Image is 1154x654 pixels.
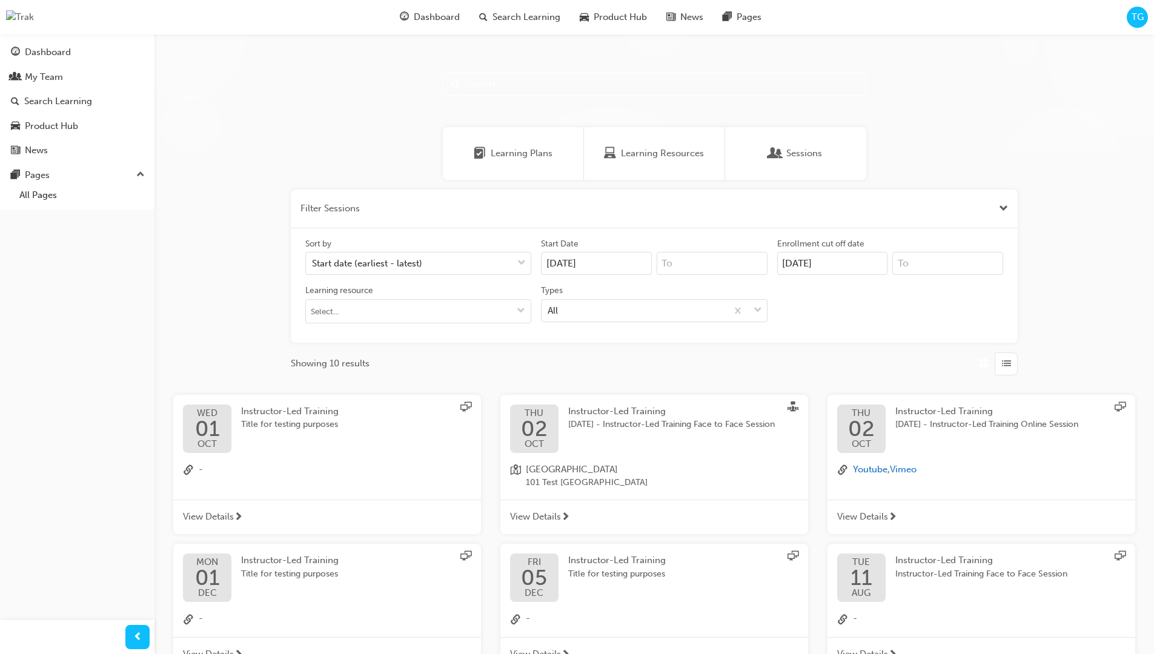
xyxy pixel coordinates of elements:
[561,512,570,523] span: next-icon
[827,500,1135,535] a: View Details
[521,567,547,589] span: 05
[1115,550,1126,564] span: sessionType_ONLINE_URL-icon
[737,10,761,24] span: Pages
[25,168,50,182] div: Pages
[657,252,768,275] input: To
[25,70,63,84] div: My Team
[580,10,589,25] span: car-icon
[6,10,34,24] img: Trak
[568,555,666,566] span: Instructor-Led Training
[786,147,822,160] span: Sessions
[15,186,150,205] a: All Pages
[460,401,471,415] span: sessionType_ONLINE_URL-icon
[890,463,917,477] button: Vimeo
[25,45,71,59] div: Dashboard
[312,257,422,271] div: Start date (earliest - latest)
[999,202,1008,216] button: Close the filter
[568,406,666,417] span: Instructor-Led Training
[5,164,150,187] div: Pages
[195,589,220,598] span: DEC
[895,555,993,566] span: Instructor-Led Training
[183,405,471,453] a: WED01OCTInstructor-Led TrainingTitle for testing purposes
[241,406,339,417] span: Instructor-Led Training
[5,90,150,113] a: Search Learning
[5,41,150,162] div: DashboardMy TeamSearch LearningProduct HubNews
[1115,401,1126,415] span: sessionType_ONLINE_URL-icon
[517,306,525,317] span: down-icon
[837,612,848,627] span: link-icon
[851,589,872,598] span: AUG
[848,440,875,449] span: OCT
[492,10,560,24] span: Search Learning
[517,256,526,271] span: down-icon
[195,567,220,589] span: 01
[541,285,563,297] div: Types
[241,567,339,581] span: Title for testing purposes
[594,10,647,24] span: Product Hub
[851,558,872,567] span: TUE
[521,440,548,449] span: OCT
[25,144,48,157] div: News
[837,405,1126,453] a: THU02OCTInstructor-Led Training[DATE] - Instructor-Led Training Online Session
[241,418,339,432] span: Title for testing purposes
[568,418,775,432] span: [DATE] - Instructor-Led Training Face to Face Session
[195,440,220,449] span: OCT
[521,418,548,440] span: 02
[510,405,798,453] a: THU02OCTInstructor-Led Training[DATE] - Instructor-Led Training Face to Face Session
[173,395,481,535] button: WED01OCTInstructor-Led TrainingTitle for testing purposeslink-icon-View Details
[1002,357,1011,371] span: List
[500,395,808,535] button: THU02OCTInstructor-Led Training[DATE] - Instructor-Led Training Face to Face Sessionlocation-icon...
[199,612,203,627] span: -
[777,252,888,275] input: Enrollment cut off date
[199,463,203,478] span: -
[548,303,558,317] div: All
[584,127,725,180] a: Learning ResourcesLearning Resources
[183,463,194,478] span: link-icon
[777,238,864,250] div: Enrollment cut off date
[853,463,917,478] span: ,
[526,476,648,490] span: 101 Test [GEOGRAPHIC_DATA]
[510,553,798,602] a: FRI05DECInstructor-Led TrainingTitle for testing purposes
[195,409,220,418] span: WED
[510,463,798,490] a: location-icon[GEOGRAPHIC_DATA]101 Test [GEOGRAPHIC_DATA]
[837,553,1126,602] a: TUE11AUGInstructor-Led TrainingInstructor-Led Training Face to Face Session
[713,5,771,30] a: pages-iconPages
[183,510,234,524] span: View Details
[510,510,561,524] span: View Details
[526,612,530,627] span: -
[848,409,875,418] span: THU
[500,500,808,535] a: View Details
[11,72,20,83] span: people-icon
[521,558,547,567] span: FRI
[521,589,547,598] span: DEC
[510,612,521,627] span: link-icon
[5,139,150,162] a: News
[414,10,460,24] span: Dashboard
[491,147,552,160] span: Learning Plans
[895,406,993,417] span: Instructor-Led Training
[568,567,666,581] span: Title for testing purposes
[195,558,220,567] span: MON
[306,300,531,323] input: Learning resourcetoggle menu
[888,512,897,523] span: next-icon
[400,10,409,25] span: guage-icon
[479,10,488,25] span: search-icon
[24,94,92,108] div: Search Learning
[11,121,20,132] span: car-icon
[390,5,469,30] a: guage-iconDashboard
[11,47,20,58] span: guage-icon
[5,115,150,137] a: Product Hub
[526,463,648,477] span: [GEOGRAPHIC_DATA]
[979,357,988,371] span: Grid
[848,418,875,440] span: 02
[443,127,584,180] a: Learning PlansLearning Plans
[11,170,20,181] span: pages-icon
[469,5,570,30] a: search-iconSearch Learning
[541,238,579,250] div: Start Date
[442,73,866,96] input: Search...
[305,238,331,250] div: Sort by
[474,147,486,160] span: Learning Plans
[895,418,1078,432] span: [DATE] - Instructor-Led Training Online Session
[827,395,1135,535] button: THU02OCTInstructor-Led Training[DATE] - Instructor-Led Training Online Sessionlink-iconYoutube,Vi...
